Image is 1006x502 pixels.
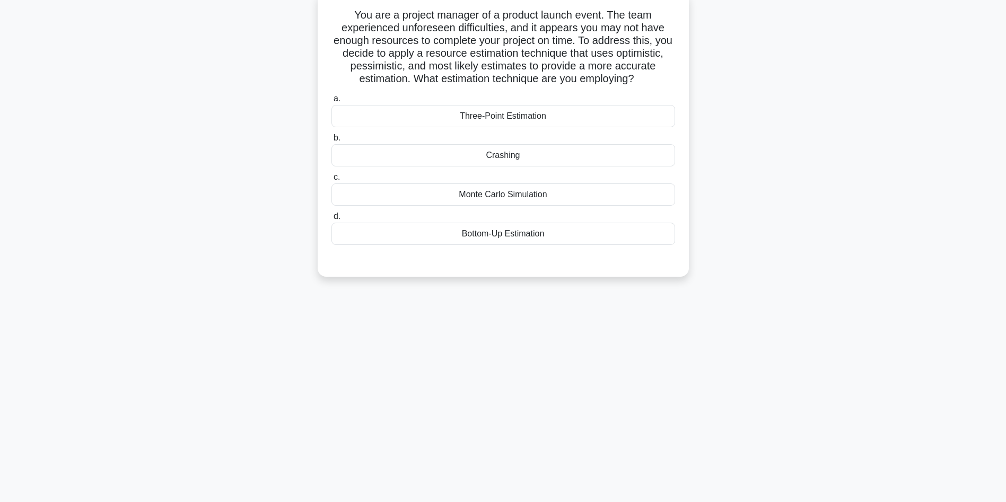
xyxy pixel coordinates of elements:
div: Three-Point Estimation [331,105,675,127]
div: Crashing [331,144,675,166]
span: d. [334,212,340,221]
span: a. [334,94,340,103]
div: Bottom-Up Estimation [331,223,675,245]
div: Monte Carlo Simulation [331,183,675,206]
h5: You are a project manager of a product launch event. The team experienced unforeseen difficulties... [330,8,676,86]
span: b. [334,133,340,142]
span: c. [334,172,340,181]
